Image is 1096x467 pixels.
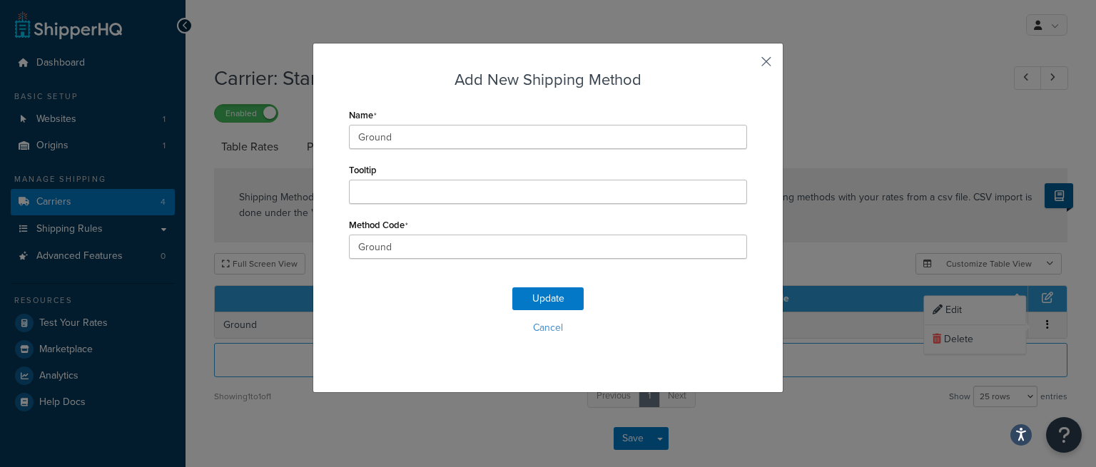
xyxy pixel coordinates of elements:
label: Method Code [349,220,408,231]
label: Tooltip [349,165,377,175]
button: Cancel [349,317,747,339]
button: Update [512,287,584,310]
label: Name [349,110,377,121]
h3: Add New Shipping Method [349,68,747,91]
